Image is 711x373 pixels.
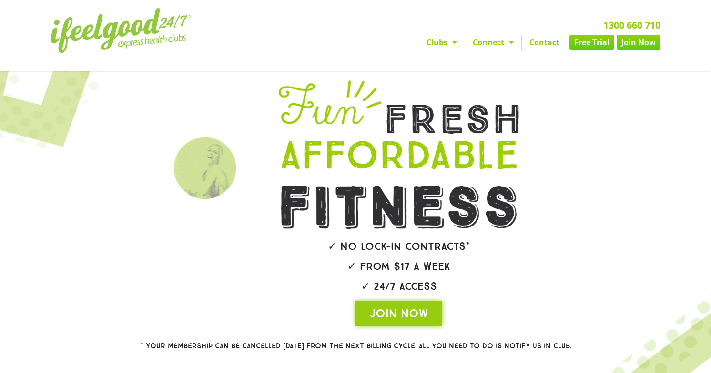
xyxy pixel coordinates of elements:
a: JOIN NOW [355,301,442,326]
h2: ✓ From $17 a week [252,261,546,272]
a: Free Trial [569,35,614,50]
h2: ✓ 24/7 Access [252,281,546,292]
a: Contact [522,35,567,50]
a: 1300 660 710 [603,19,660,31]
a: Connect [465,35,521,50]
span: JOIN NOW [370,306,428,321]
a: Join Now [617,35,660,50]
nav: Menu [267,35,660,50]
a: Clubs [419,35,465,50]
h2: * Your membership can be cancelled [DATE] from the next billing cycle. All you need to do is noti... [105,343,606,350]
h2: ✓ No lock-in contracts* [252,241,546,252]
